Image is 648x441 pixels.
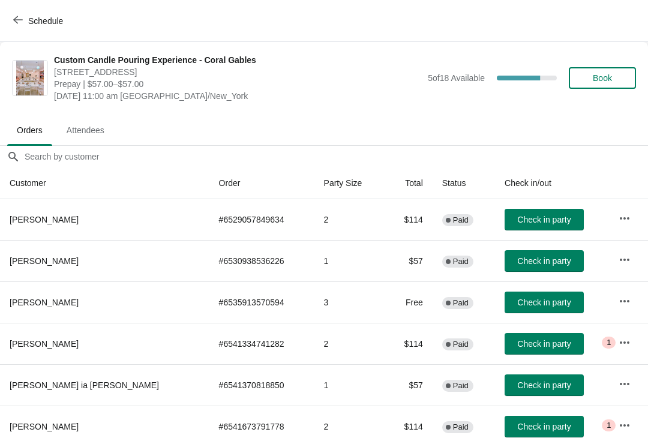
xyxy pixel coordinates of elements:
span: [PERSON_NAME] ia [PERSON_NAME] [10,380,159,390]
td: Free [385,281,432,323]
td: 1 [314,364,386,406]
span: Paid [453,422,469,432]
span: Check in party [517,215,571,224]
th: Party Size [314,167,386,199]
button: Schedule [6,10,73,32]
span: Check in party [517,256,571,266]
th: Status [433,167,495,199]
th: Total [385,167,432,199]
button: Check in party [505,250,584,272]
span: Check in party [517,422,571,431]
button: Check in party [505,209,584,230]
th: Check in/out [495,167,609,199]
td: # 6535913570594 [209,281,314,323]
td: $114 [385,323,432,364]
span: Paid [453,257,469,266]
span: Prepay | $57.00–$57.00 [54,78,422,90]
span: Custom Candle Pouring Experience - Coral Gables [54,54,422,66]
span: Paid [453,381,469,391]
span: [STREET_ADDRESS] [54,66,422,78]
td: $57 [385,364,432,406]
span: Check in party [517,380,571,390]
span: Paid [453,298,469,308]
td: $114 [385,199,432,240]
span: Schedule [28,16,63,26]
img: Custom Candle Pouring Experience - Coral Gables [16,61,44,95]
td: 2 [314,323,386,364]
button: Book [569,67,636,89]
span: 5 of 18 Available [428,73,485,83]
button: Check in party [505,374,584,396]
td: # 6530938536226 [209,240,314,281]
th: Order [209,167,314,199]
span: [PERSON_NAME] [10,256,79,266]
td: $57 [385,240,432,281]
button: Check in party [505,416,584,437]
span: 1 [607,421,611,430]
span: [PERSON_NAME] [10,298,79,307]
td: # 6529057849634 [209,199,314,240]
td: 3 [314,281,386,323]
span: Check in party [517,339,571,349]
span: Attendees [57,119,114,141]
span: Book [593,73,612,83]
td: # 6541370818850 [209,364,314,406]
button: Check in party [505,333,584,355]
span: [PERSON_NAME] [10,422,79,431]
span: [DATE] 11:00 am [GEOGRAPHIC_DATA]/New_York [54,90,422,102]
span: 1 [607,338,611,347]
td: 1 [314,240,386,281]
input: Search by customer [24,146,648,167]
span: [PERSON_NAME] [10,215,79,224]
span: Check in party [517,298,571,307]
span: Paid [453,215,469,225]
td: # 6541334741282 [209,323,314,364]
span: Paid [453,340,469,349]
span: [PERSON_NAME] [10,339,79,349]
span: Orders [7,119,52,141]
td: 2 [314,199,386,240]
button: Check in party [505,292,584,313]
